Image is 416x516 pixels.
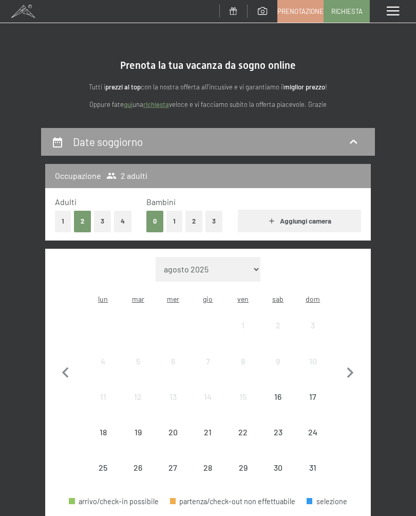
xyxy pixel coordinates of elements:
[260,343,295,378] div: arrivo/check-in non effettuabile
[121,415,156,450] div: arrivo/check-in non effettuabile
[296,393,329,426] div: 17
[122,428,155,461] div: 19
[87,357,120,390] div: 4
[296,321,329,354] div: 3
[191,415,225,450] div: arrivo/check-in non effettuabile
[295,308,330,343] div: Sun Aug 03 2025
[278,1,323,22] a: Prenotazione
[226,428,259,461] div: 22
[74,211,91,232] button: 2
[191,379,225,414] div: arrivo/check-in non effettuabile
[226,321,259,354] div: 1
[87,428,120,461] div: 18
[55,211,71,232] button: 1
[156,415,191,450] div: arrivo/check-in non effettuabile
[86,379,121,414] div: Mon Aug 11 2025
[261,428,294,461] div: 23
[132,294,144,303] abbr: martedì
[225,343,260,378] div: arrivo/check-in non effettuabile
[260,379,295,414] div: Sat Aug 16 2025
[225,415,260,450] div: Fri Aug 22 2025
[238,210,361,232] button: Aggiungi camera
[191,343,225,378] div: arrivo/check-in non effettuabile
[191,450,225,485] div: Thu Aug 28 2025
[205,211,222,232] button: 3
[156,343,191,378] div: Wed Aug 06 2025
[225,450,260,485] div: Fri Aug 29 2025
[121,450,156,485] div: Tue Aug 26 2025
[261,393,294,426] div: 16
[157,428,190,461] div: 20
[306,294,320,303] abbr: domenica
[192,464,224,496] div: 28
[86,450,121,485] div: arrivo/check-in non effettuabile
[226,464,259,496] div: 29
[225,415,260,450] div: arrivo/check-in non effettuabile
[260,308,295,343] div: Sat Aug 02 2025
[260,450,295,485] div: Sat Aug 30 2025
[86,343,121,378] div: arrivo/check-in non effettuabile
[122,464,155,496] div: 26
[124,100,133,108] a: quì
[121,343,156,378] div: arrivo/check-in non effettuabile
[122,357,155,390] div: 5
[41,82,375,93] p: Tutti i con la nostra offerta all'incusive e vi garantiamo il !
[191,379,225,414] div: Thu Aug 14 2025
[295,308,330,343] div: arrivo/check-in non effettuabile
[284,83,325,91] strong: miglior prezzo
[225,308,260,343] div: arrivo/check-in non effettuabile
[272,294,283,303] abbr: sabato
[121,379,156,414] div: Tue Aug 12 2025
[296,428,329,461] div: 24
[157,357,190,390] div: 6
[167,294,179,303] abbr: mercoledì
[225,308,260,343] div: Fri Aug 01 2025
[191,343,225,378] div: Thu Aug 07 2025
[120,59,296,71] span: Prenota la tua vacanza da sogno online
[87,393,120,426] div: 11
[86,379,121,414] div: arrivo/check-in non effettuabile
[122,393,155,426] div: 12
[86,415,121,450] div: arrivo/check-in non effettuabile
[295,450,330,485] div: Sun Aug 31 2025
[98,294,108,303] abbr: lunedì
[157,393,190,426] div: 13
[143,100,169,108] a: richiesta
[260,415,295,450] div: arrivo/check-in non effettuabile
[185,211,202,232] button: 2
[260,415,295,450] div: Sat Aug 23 2025
[87,464,120,496] div: 25
[331,7,363,16] span: Richiesta
[105,83,141,91] strong: prezzi al top
[225,379,260,414] div: arrivo/check-in non effettuabile
[156,379,191,414] div: Wed Aug 13 2025
[170,498,296,505] div: partenza/check-out non effettuabile
[156,379,191,414] div: arrivo/check-in non effettuabile
[260,308,295,343] div: arrivo/check-in non effettuabile
[295,343,330,378] div: arrivo/check-in non effettuabile
[192,357,224,390] div: 7
[55,170,101,181] h3: Occupazione
[295,379,330,414] div: arrivo/check-in non effettuabile
[296,464,329,496] div: 31
[203,294,213,303] abbr: giovedì
[156,343,191,378] div: arrivo/check-in non effettuabile
[261,357,294,390] div: 9
[225,343,260,378] div: Fri Aug 08 2025
[295,379,330,414] div: Sun Aug 17 2025
[156,450,191,485] div: Wed Aug 27 2025
[295,343,330,378] div: Sun Aug 10 2025
[295,450,330,485] div: arrivo/check-in non effettuabile
[156,450,191,485] div: arrivo/check-in non effettuabile
[226,393,259,426] div: 15
[191,415,225,450] div: Thu Aug 21 2025
[69,498,159,505] div: arrivo/check-in possibile
[86,450,121,485] div: Mon Aug 25 2025
[260,343,295,378] div: Sat Aug 09 2025
[237,294,249,303] abbr: venerdì
[260,450,295,485] div: arrivo/check-in non effettuabile
[94,211,111,232] button: 3
[55,257,77,486] button: Mese precedente
[277,7,324,16] span: Prenotazione
[307,498,347,505] div: selezione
